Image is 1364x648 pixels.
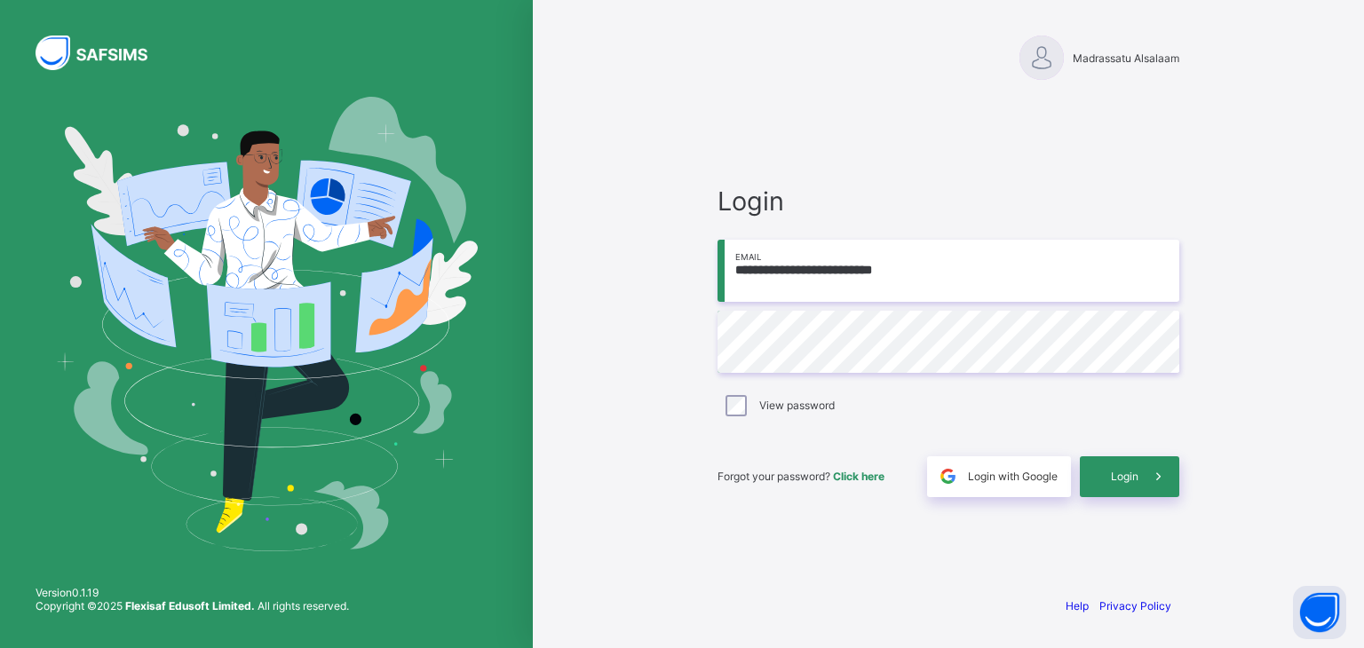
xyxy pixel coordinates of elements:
button: Open asap [1293,586,1346,639]
span: Login [1111,470,1138,483]
span: Version 0.1.19 [36,586,349,599]
img: SAFSIMS Logo [36,36,169,70]
a: Help [1066,599,1089,612]
img: Hero Image [55,97,478,551]
span: Copyright © 2025 All rights reserved. [36,599,349,612]
span: Forgot your password? [718,470,884,483]
span: Login with Google [968,470,1058,483]
span: Madrassatu Alsalaam [1073,51,1179,65]
img: google.396cfc9801f0270233282035f929180a.svg [938,466,958,486]
a: Click here [833,470,884,483]
span: Login [718,186,1179,217]
a: Privacy Policy [1099,599,1171,612]
strong: Flexisaf Edusoft Limited. [125,599,255,612]
label: View password [759,399,835,412]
